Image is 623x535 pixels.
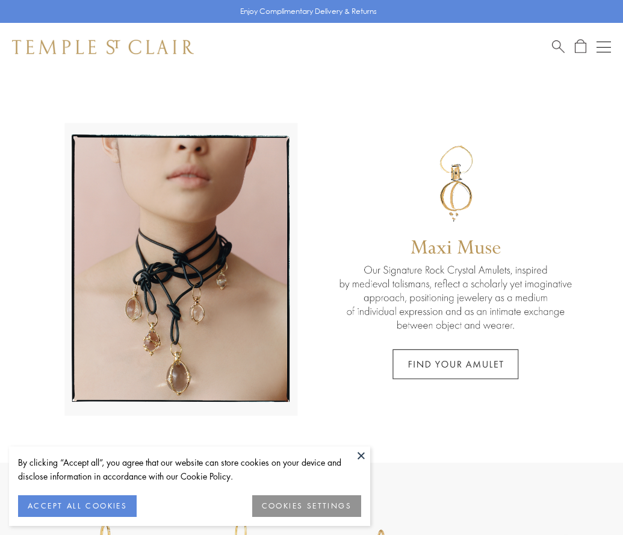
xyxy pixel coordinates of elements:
button: ACCEPT ALL COOKIES [18,495,137,517]
img: Temple St. Clair [12,40,194,54]
div: By clicking “Accept all”, you agree that our website can store cookies on your device and disclos... [18,455,361,483]
a: Open Shopping Bag [575,39,586,54]
button: COOKIES SETTINGS [252,495,361,517]
a: Search [552,39,565,54]
button: Open navigation [597,40,611,54]
p: Enjoy Complimentary Delivery & Returns [240,5,377,17]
